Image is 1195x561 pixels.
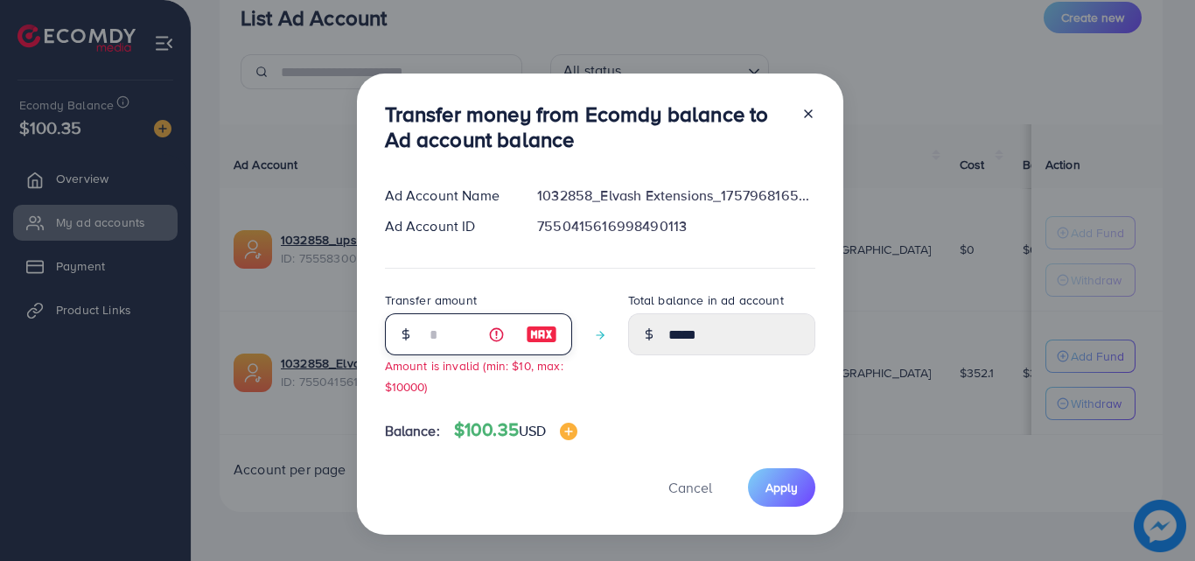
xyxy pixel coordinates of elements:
label: Transfer amount [385,291,477,309]
img: image [526,324,557,345]
div: 7550415616998490113 [523,216,828,236]
div: Ad Account Name [371,186,524,206]
span: USD [519,421,546,440]
h3: Transfer money from Ecomdy balance to Ad account balance [385,102,787,152]
button: Cancel [646,468,734,506]
button: Apply [748,468,815,506]
div: Ad Account ID [371,216,524,236]
span: Balance: [385,421,440,441]
img: image [560,423,577,440]
small: Amount is invalid (min: $10, max: $10000) [385,357,563,394]
label: Total balance in ad account [628,291,784,309]
h4: $100.35 [454,419,578,441]
span: Cancel [668,478,712,497]
div: 1032858_Elvash Extensions_1757968165354 [523,186,828,206]
span: Apply [765,479,798,496]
